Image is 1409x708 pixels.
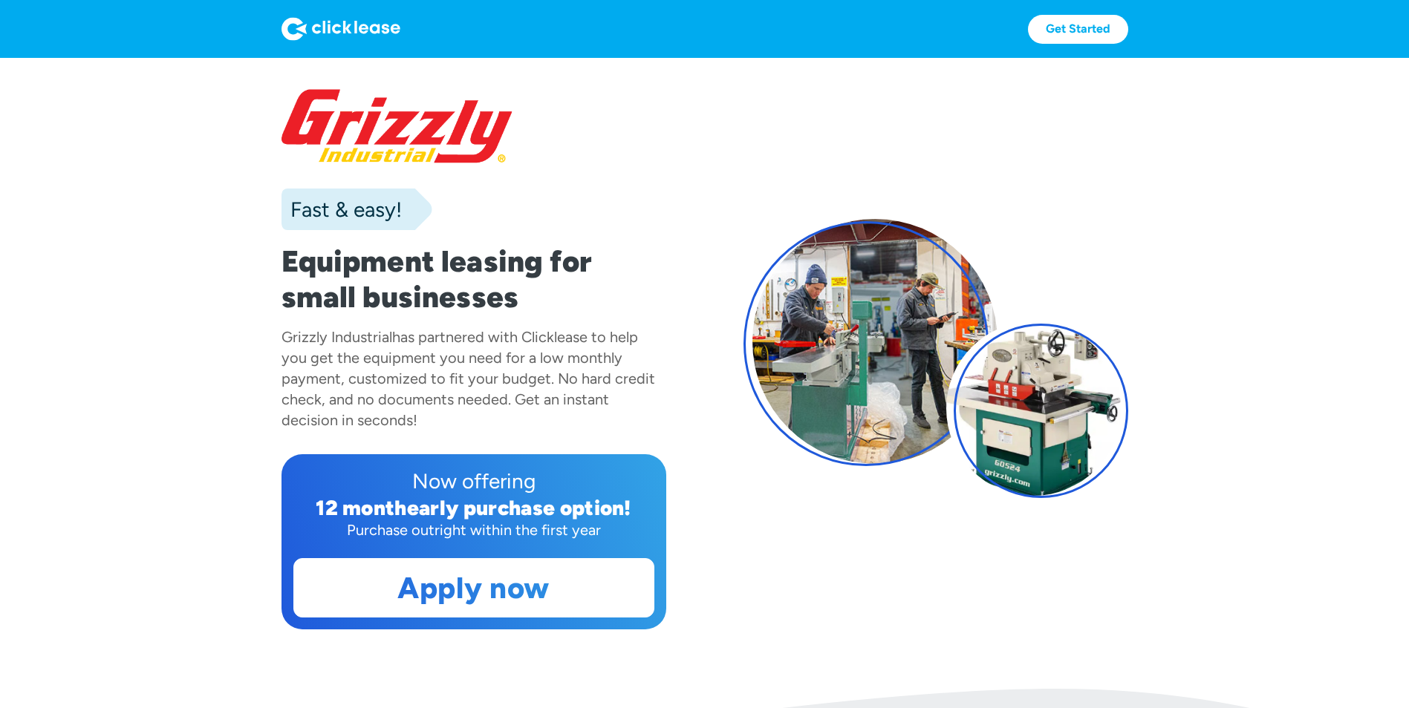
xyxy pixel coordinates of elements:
[316,495,407,520] div: 12 month
[282,243,666,315] h1: Equipment leasing for small businesses
[282,328,392,346] div: Grizzly Industrial
[282,328,655,429] div: has partnered with Clicklease to help you get the equipment you need for a low monthly payment, c...
[407,495,631,520] div: early purchase option!
[282,17,400,41] img: Logo
[294,559,654,617] a: Apply now
[293,519,654,540] div: Purchase outright within the first year
[282,194,402,224] div: Fast & easy!
[1028,15,1128,44] a: Get Started
[293,466,654,496] div: Now offering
